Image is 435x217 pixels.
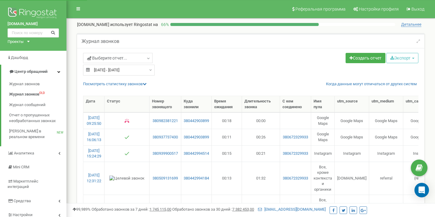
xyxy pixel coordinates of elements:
[152,151,179,157] a: 380939900517
[9,128,57,140] span: [PERSON_NAME] в реальном времени
[242,162,280,195] td: 01:32
[82,39,119,44] h5: Журнал звонков
[311,112,335,129] td: Google Maps
[369,162,403,195] td: referral
[212,112,242,129] td: 00:18
[105,96,150,112] th: Статус
[87,55,127,61] span: Выберите отчет...
[232,207,254,212] u: 7 382 453,00
[83,53,153,63] a: Выберите отчет...
[13,212,33,217] span: Настройки
[386,53,418,63] button: Экспорт
[1,65,66,79] a: Центр обращений
[152,118,179,124] a: 380982381221
[411,7,424,11] span: Выход
[184,151,209,157] a: 380442994514
[9,81,40,87] span: Журнал звонков
[282,151,308,157] a: 380672329933
[369,129,403,145] td: Google Maps
[124,151,129,156] img: Отвечен
[9,100,66,110] a: Журнал сообщений
[212,96,242,112] th: Время ожидания
[282,176,308,181] a: 380672329933
[14,69,47,74] span: Центр обращений
[72,207,91,212] span: 99,989%
[8,28,59,37] input: Поиск по номеру
[369,145,403,162] td: Instagram
[8,179,38,189] span: Маркетплейс интеграций
[311,96,335,112] th: Имя пула
[212,162,242,195] td: 00:13
[13,165,29,169] span: Mini CRM
[150,207,171,212] u: 1 745 115,00
[158,21,170,28] p: 66 %
[8,21,59,27] a: [DOMAIN_NAME]
[369,112,403,129] td: Google Maps
[184,118,209,124] a: 380442903899
[401,22,421,27] span: Детальнее
[326,81,417,87] a: Когда данные могут отличаться от других систем
[110,22,158,27] span: использует Ringostat на
[295,7,346,11] span: Реферальная программа
[184,176,209,181] a: 380442994184
[172,207,254,212] span: Обработано звонков за 30 дней :
[346,53,385,63] a: Создать отчет
[92,207,171,212] span: Обработано звонков за 7 дней :
[212,129,242,145] td: 00:11
[152,134,179,140] a: 380937737430
[87,148,101,159] a: [DATE] 15:24:29
[280,96,311,112] th: С кем соединено
[282,134,308,140] a: 380672329933
[124,135,129,140] img: Отвечен
[9,126,66,142] a: [PERSON_NAME] в реальном времениNEW
[9,92,39,97] span: Журнал звонков
[11,55,28,60] span: Дашборд
[242,112,280,129] td: 00:00
[242,129,280,145] td: 00:26
[242,145,280,162] td: 00:21
[242,96,280,112] th: Длительность звонка
[184,134,209,140] a: 380442903899
[335,96,369,112] th: utm_source
[369,96,403,112] th: utm_medium
[150,96,181,112] th: Номер звонящего
[83,82,147,86] a: Посмотреть cтатистику звонков
[311,162,335,195] td: Все, кроме контекста и органики
[414,183,429,197] div: Open Intercom Messenger
[335,112,369,129] td: Google Maps
[14,199,31,203] span: Средства
[311,145,335,162] td: Instagram
[9,79,66,89] a: Журнал звонков
[152,176,179,181] a: 380509131699
[124,118,129,123] img: Занято
[335,129,369,145] td: Google Maps
[212,145,242,162] td: 00:15
[258,207,326,212] a: [EMAIL_ADDRESS][DOMAIN_NAME]
[77,21,158,28] p: [DOMAIN_NAME]
[9,110,66,126] a: Отчет о пропущенных необработанных звонках
[8,39,24,45] div: Проекты
[9,102,46,108] span: Журнал сообщений
[8,6,59,21] img: Ringostat logo
[109,176,144,181] img: Целевой звонок
[14,151,34,155] span: Аналитика
[311,129,335,145] td: Google Maps
[9,112,63,124] span: Отчет о пропущенных необработанных звонках
[87,132,101,142] a: [DATE] 16:06:13
[87,115,101,126] a: [DATE] 09:25:50
[87,173,101,183] a: [DATE] 12:31:22
[359,7,399,11] span: Настройки профиля
[9,89,66,100] a: Журнал звонковOLD
[181,96,212,112] th: Куда звонили
[335,145,369,162] td: Instagram
[83,96,105,112] th: Дата
[335,162,369,195] td: [DOMAIN_NAME]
